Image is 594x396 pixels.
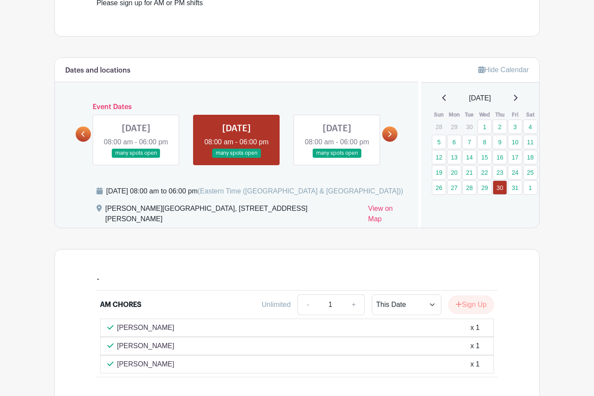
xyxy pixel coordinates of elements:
[508,180,522,195] a: 31
[477,120,492,134] a: 1
[447,120,461,133] p: 29
[469,93,491,103] span: [DATE]
[447,150,461,164] a: 13
[477,110,492,119] th: Wed
[493,180,507,195] a: 30
[105,203,361,228] div: [PERSON_NAME][GEOGRAPHIC_DATA], [STREET_ADDRESS][PERSON_NAME]
[431,110,447,119] th: Sun
[492,110,507,119] th: Thu
[65,67,130,75] h6: Dates and locations
[447,135,461,149] a: 6
[493,135,507,149] a: 9
[523,110,538,119] th: Sat
[508,135,522,149] a: 10
[100,299,141,310] div: AM CHORES
[478,66,529,73] a: Hide Calendar
[432,180,446,195] a: 26
[106,186,403,196] div: [DATE] 08:00 am to 06:00 pm
[523,150,537,164] a: 18
[471,341,480,351] div: x 1
[432,165,446,180] a: 19
[432,150,446,164] a: 12
[462,180,477,195] a: 28
[447,180,461,195] a: 27
[117,359,174,369] p: [PERSON_NAME]
[508,150,522,164] a: 17
[448,296,494,314] button: Sign Up
[447,165,461,180] a: 20
[477,135,492,149] a: 8
[493,165,507,180] a: 23
[508,120,522,134] a: 3
[297,294,317,315] a: -
[477,180,492,195] a: 29
[477,165,492,180] a: 22
[508,165,522,180] a: 24
[197,187,403,195] span: (Eastern Time ([GEOGRAPHIC_DATA] & [GEOGRAPHIC_DATA]))
[523,180,537,195] a: 1
[477,150,492,164] a: 15
[368,203,408,228] a: View on Map
[493,120,507,134] a: 2
[447,110,462,119] th: Mon
[471,323,480,333] div: x 1
[507,110,523,119] th: Fri
[117,341,174,351] p: [PERSON_NAME]
[432,135,446,149] a: 5
[462,165,477,180] a: 21
[91,103,382,111] h6: Event Dates
[262,299,291,310] div: Unlimited
[117,323,174,333] p: [PERSON_NAME]
[523,120,537,134] a: 4
[523,135,537,149] a: 11
[432,120,446,133] p: 28
[462,110,477,119] th: Tue
[462,135,477,149] a: 7
[462,120,477,133] p: 30
[343,294,365,315] a: +
[462,150,477,164] a: 14
[97,270,100,283] h4: .
[523,165,537,180] a: 25
[493,150,507,164] a: 16
[471,359,480,369] div: x 1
